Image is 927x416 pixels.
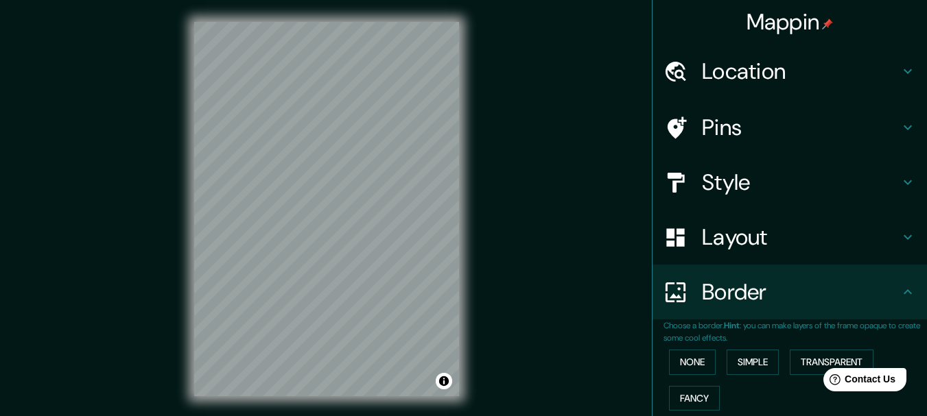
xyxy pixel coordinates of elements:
h4: Style [702,169,900,196]
h4: Border [702,278,900,306]
h4: Mappin [747,8,834,36]
p: Choose a border. : you can make layers of the frame opaque to create some cool effects. [664,319,927,344]
div: Layout [653,210,927,265]
div: Border [653,265,927,319]
button: Toggle attribution [436,373,452,389]
h4: Location [702,58,900,85]
div: Pins [653,100,927,155]
img: pin-icon.png [822,19,833,29]
button: None [669,350,716,375]
button: Simple [727,350,779,375]
canvas: Map [194,22,459,396]
div: Style [653,155,927,210]
h4: Layout [702,223,900,251]
iframe: Help widget launcher [805,363,912,401]
button: Transparent [790,350,873,375]
b: Hint [724,320,740,331]
h4: Pins [702,114,900,141]
div: Location [653,44,927,99]
button: Fancy [669,386,720,411]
